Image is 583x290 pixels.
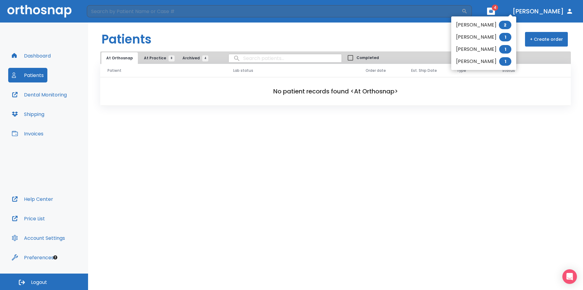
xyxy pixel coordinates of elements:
span: 2 [499,21,511,29]
li: [PERSON_NAME] [451,43,516,55]
span: 1 [499,33,511,41]
span: 1 [499,45,511,54]
li: [PERSON_NAME] [451,55,516,68]
li: [PERSON_NAME] [451,31,516,43]
li: [PERSON_NAME] [451,19,516,31]
span: 1 [499,57,511,66]
div: Open Intercom Messenger [562,269,577,284]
